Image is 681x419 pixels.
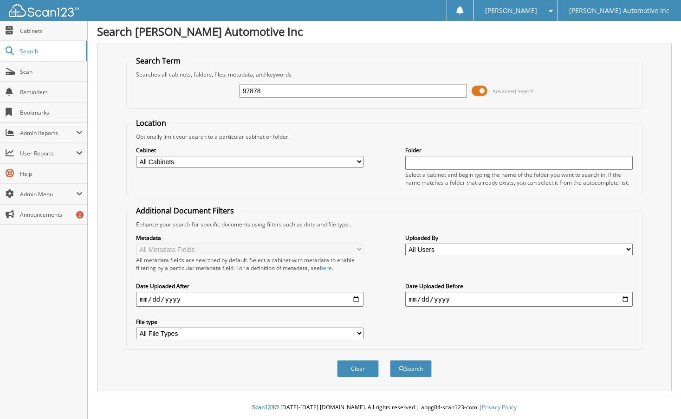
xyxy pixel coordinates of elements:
[136,282,364,290] label: Date Uploaded After
[252,403,274,411] span: Scan123
[131,220,637,228] div: Enhance your search for specific documents using filters such as date and file type.
[337,360,379,377] button: Clear
[76,211,84,219] div: 2
[131,56,185,66] legend: Search Term
[9,4,79,17] img: scan123-logo-white.svg
[20,88,83,96] span: Reminders
[405,146,633,154] label: Folder
[131,118,171,128] legend: Location
[136,234,364,242] label: Metadata
[20,109,83,116] span: Bookmarks
[20,190,76,198] span: Admin Menu
[131,133,637,141] div: Optionally limit your search to a particular cabinet or folder
[131,206,239,216] legend: Additional Document Filters
[97,24,672,39] h1: Search [PERSON_NAME] Automotive Inc
[20,211,83,219] span: Announcements
[569,8,669,13] span: [PERSON_NAME] Automotive Inc
[20,68,83,76] span: Scan
[405,292,633,307] input: end
[405,234,633,242] label: Uploaded By
[136,146,364,154] label: Cabinet
[20,149,76,157] span: User Reports
[136,318,364,326] label: File type
[485,8,537,13] span: [PERSON_NAME]
[493,88,534,95] span: Advanced Search
[20,170,83,178] span: Help
[136,256,364,272] div: All metadata fields are searched by default. Select a cabinet with metadata to enable filtering b...
[88,396,681,419] div: © [DATE]-[DATE] [DOMAIN_NAME]. All rights reserved | appg04-scan123-com |
[405,282,633,290] label: Date Uploaded Before
[320,264,332,272] a: here
[20,47,81,55] span: Search
[20,129,76,137] span: Admin Reports
[390,360,432,377] button: Search
[635,374,681,419] iframe: Chat Widget
[20,27,83,35] span: Cabinets
[482,403,517,411] a: Privacy Policy
[131,71,637,78] div: Searches all cabinets, folders, files, metadata, and keywords
[405,171,633,187] div: Select a cabinet and begin typing the name of the folder you want to search in. If the name match...
[136,292,364,307] input: start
